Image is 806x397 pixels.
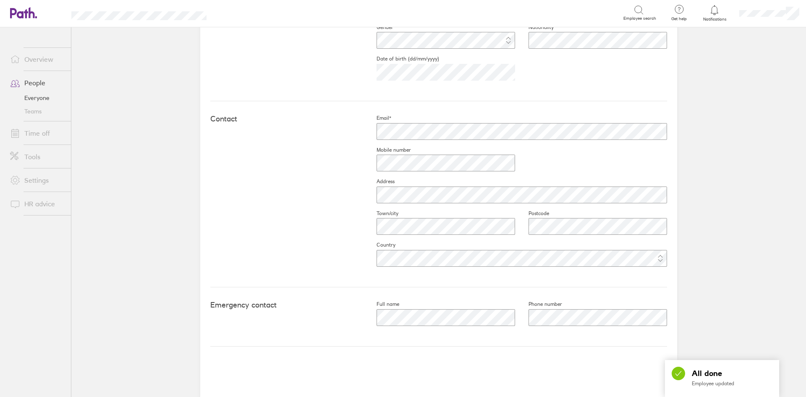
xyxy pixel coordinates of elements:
span: Get help [665,16,693,21]
h4: Contact [210,115,363,124]
a: HR advice [3,195,71,212]
label: Full name [363,301,399,308]
label: Date of birth (dd/mm/yyyy) [363,55,439,62]
label: Mobile number [363,147,411,153]
label: Country [363,242,395,248]
span: All done [692,369,722,378]
a: Settings [3,172,71,189]
label: Address [363,178,395,185]
a: People [3,74,71,91]
label: Town/city [363,210,398,217]
a: Notifications [701,4,728,22]
a: Tools [3,148,71,165]
a: Time off [3,125,71,142]
label: Email* [363,115,391,121]
a: Overview [3,51,71,68]
span: Notifications [701,17,728,22]
a: Everyone [3,91,71,105]
p: Employee updated [692,380,772,386]
label: Phone number [515,301,562,308]
label: Postcode [515,210,549,217]
div: Search [229,9,251,16]
span: Employee search [623,16,656,21]
a: Teams [3,105,71,118]
h4: Emergency contact [210,301,363,310]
